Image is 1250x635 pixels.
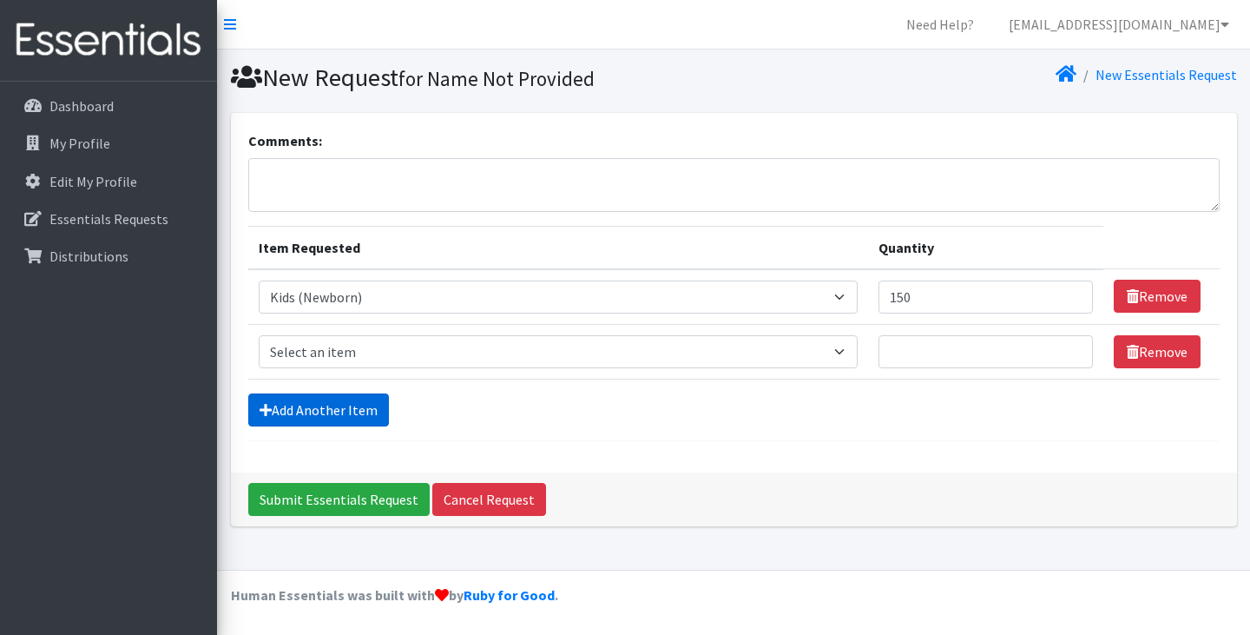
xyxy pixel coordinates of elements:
a: Need Help? [892,7,988,42]
p: Distributions [49,248,128,265]
th: Item Requested [248,226,869,269]
label: Comments: [248,130,322,151]
input: Submit Essentials Request [248,483,430,516]
a: Remove [1114,280,1201,313]
a: Distributions [7,239,210,274]
p: Essentials Requests [49,210,168,228]
a: Cancel Request [432,483,546,516]
th: Quantity [868,226,1103,269]
a: My Profile [7,126,210,161]
a: Edit My Profile [7,164,210,199]
a: Essentials Requests [7,202,210,236]
a: Add Another Item [248,394,389,427]
a: Dashboard [7,89,210,123]
a: New Essentials Request [1095,66,1237,83]
p: Edit My Profile [49,173,137,190]
strong: Human Essentials was built with by . [231,586,558,604]
small: for Name Not Provided [398,66,595,91]
p: My Profile [49,135,110,152]
a: Remove [1114,335,1201,368]
p: Dashboard [49,97,114,115]
a: Ruby for Good [464,586,555,604]
h1: New Request [231,63,727,93]
img: HumanEssentials [7,11,210,69]
a: [EMAIL_ADDRESS][DOMAIN_NAME] [995,7,1243,42]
